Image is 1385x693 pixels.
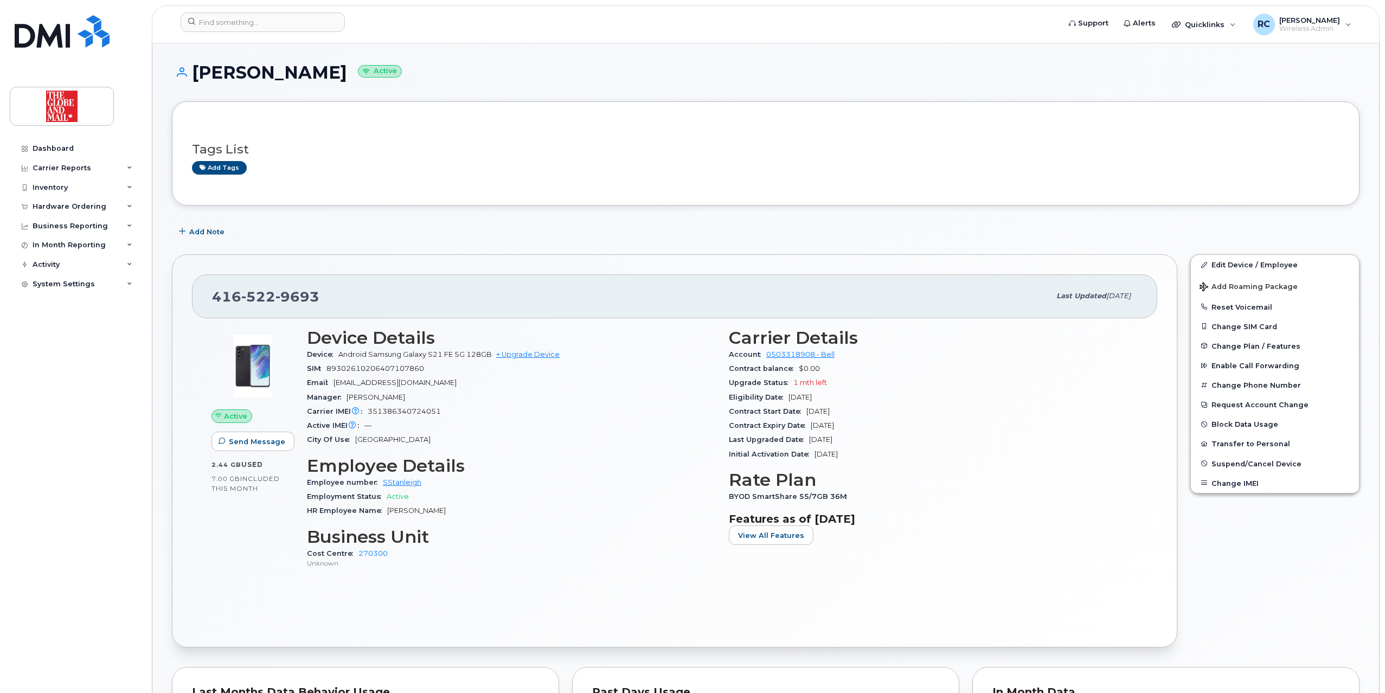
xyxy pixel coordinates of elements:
h3: Carrier Details [729,328,1138,348]
h3: Device Details [307,328,716,348]
span: Employment Status [307,492,387,501]
span: Last updated [1056,292,1106,300]
span: HR Employee Name [307,506,387,515]
span: [DATE] [1106,292,1131,300]
button: Transfer to Personal [1191,434,1359,453]
button: Add Roaming Package [1191,275,1359,297]
span: Carrier IMEI [307,407,368,415]
span: [PERSON_NAME] [347,393,405,401]
span: Email [307,378,334,387]
span: 351386340724051 [368,407,441,415]
span: Initial Activation Date [729,450,815,458]
span: BYOD SmartShare 55/7GB 36M [729,492,852,501]
h3: Business Unit [307,527,716,547]
a: 270300 [358,549,388,557]
a: 0503318908 - Bell [766,350,835,358]
span: Send Message [229,437,285,447]
button: View All Features [729,525,813,545]
span: Android Samsung Galaxy S21 FE 5G 128GB [338,350,492,358]
span: Cost Centre [307,549,358,557]
h3: Employee Details [307,456,716,476]
button: Reset Voicemail [1191,297,1359,317]
button: Change SIM Card [1191,317,1359,336]
span: 522 [241,288,275,305]
h3: Tags List [192,143,1339,156]
span: Account [729,350,766,358]
span: Active [387,492,409,501]
span: 416 [212,288,319,305]
span: 89302610206407107860 [326,364,424,373]
span: Eligibility Date [729,393,788,401]
span: [DATE] [788,393,812,401]
span: Add Note [189,227,225,237]
h1: [PERSON_NAME] [172,63,1360,82]
button: Add Note [172,222,234,241]
button: Change Plan / Features [1191,336,1359,356]
span: Last Upgraded Date [729,435,809,444]
button: Suspend/Cancel Device [1191,454,1359,473]
span: SIM [307,364,326,373]
button: Block Data Usage [1191,414,1359,434]
span: Change Plan / Features [1211,342,1300,350]
span: 1 mth left [793,378,827,387]
span: 2.44 GB [211,461,241,469]
span: City Of Use [307,435,355,444]
span: Manager [307,393,347,401]
span: View All Features [738,530,804,541]
a: SStanleigh [383,478,421,486]
a: + Upgrade Device [496,350,560,358]
span: Add Roaming Package [1200,283,1298,293]
button: Request Account Change [1191,395,1359,414]
span: 9693 [275,288,319,305]
img: image20231002-3703462-abbrul.jpeg [220,333,285,399]
span: [DATE] [809,435,832,444]
button: Enable Call Forwarding [1191,356,1359,375]
a: Edit Device / Employee [1191,255,1359,274]
span: used [241,460,263,469]
span: Contract Start Date [729,407,806,415]
button: Send Message [211,432,294,451]
span: Contract Expiry Date [729,421,811,429]
span: [PERSON_NAME] [387,506,446,515]
button: Change Phone Number [1191,375,1359,395]
span: Contract balance [729,364,799,373]
span: [DATE] [806,407,830,415]
span: [DATE] [811,421,834,429]
p: Unknown [307,559,716,568]
button: Change IMEI [1191,473,1359,493]
h3: Rate Plan [729,470,1138,490]
span: included this month [211,474,280,492]
span: Employee number [307,478,383,486]
span: [DATE] [815,450,838,458]
span: Active IMEI [307,421,364,429]
span: Suspend/Cancel Device [1211,459,1301,467]
span: 7.00 GB [211,475,240,483]
span: — [364,421,371,429]
h3: Features as of [DATE] [729,512,1138,525]
span: Device [307,350,338,358]
span: [EMAIL_ADDRESS][DOMAIN_NAME] [334,378,457,387]
span: [GEOGRAPHIC_DATA] [355,435,431,444]
a: Add tags [192,161,247,175]
span: $0.00 [799,364,820,373]
small: Active [358,65,402,78]
span: Enable Call Forwarding [1211,362,1299,370]
span: Upgrade Status [729,378,793,387]
span: Active [224,411,247,421]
